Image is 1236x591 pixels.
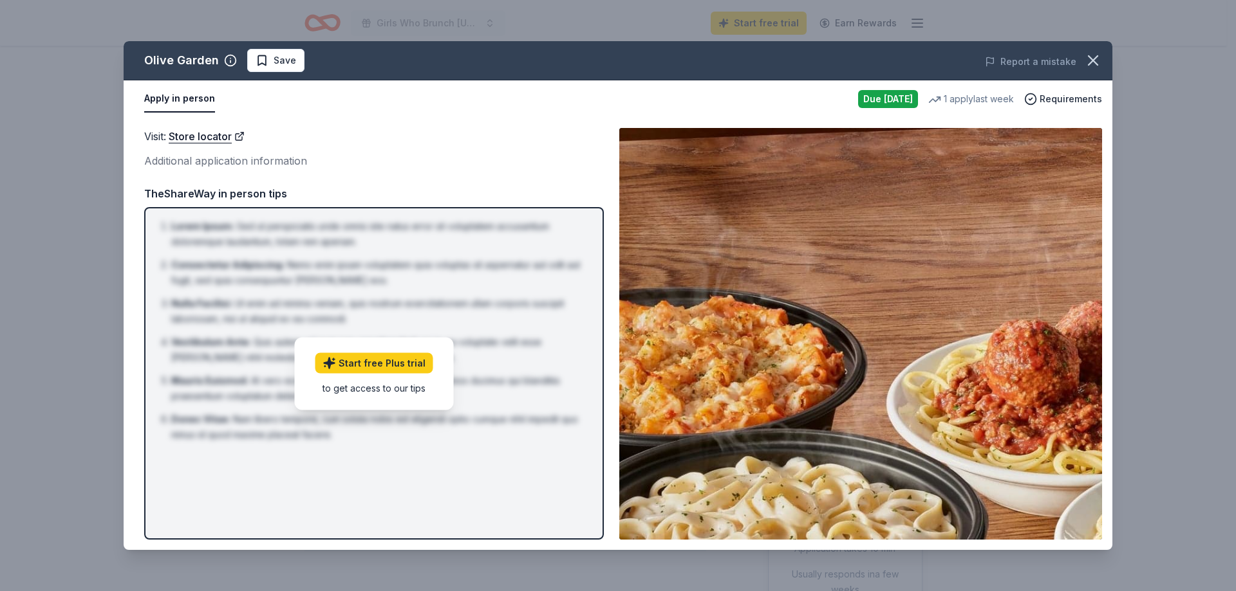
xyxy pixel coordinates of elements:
div: Additional application information [144,152,604,169]
span: Requirements [1040,91,1102,107]
div: TheShareWay in person tips [144,185,604,202]
span: Consectetur Adipiscing : [171,259,285,270]
li: Sed ut perspiciatis unde omnis iste natus error sit voluptatem accusantium doloremque laudantium,... [171,219,585,250]
button: Report a mistake [985,54,1076,69]
li: Quis autem vel eum iure reprehenderit qui in ea voluptate velit esse [PERSON_NAME] nihil molestia... [171,334,585,365]
div: 1 apply last week [928,91,1014,107]
li: Ut enim ad minima veniam, quis nostrum exercitationem ullam corporis suscipit laboriosam, nisi ut... [171,296,585,327]
span: Nulla Facilisi : [171,298,232,309]
li: Nemo enim ipsam voluptatem quia voluptas sit aspernatur aut odit aut fugit, sed quia consequuntur... [171,257,585,288]
a: Store locator [169,128,245,145]
span: Mauris Euismod : [171,375,248,386]
a: Start free Plus trial [315,352,433,373]
button: Requirements [1024,91,1102,107]
img: Image for Olive Garden [619,128,1102,540]
li: Nam libero tempore, cum soluta nobis est eligendi optio cumque nihil impedit quo minus id quod ma... [171,412,585,442]
button: Apply in person [144,86,215,113]
span: Lorem Ipsum : [171,221,234,232]
div: Visit : [144,128,604,145]
div: to get access to our tips [315,381,433,394]
span: Donec Vitae : [171,414,230,424]
button: Save [247,49,304,72]
span: Save [274,53,296,68]
div: Olive Garden [144,50,219,71]
li: At vero eos et accusamus et iusto odio dignissimos ducimus qui blanditiis praesentium voluptatum ... [171,373,585,404]
span: Vestibulum Ante : [171,336,251,347]
div: Due [DATE] [858,90,918,108]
